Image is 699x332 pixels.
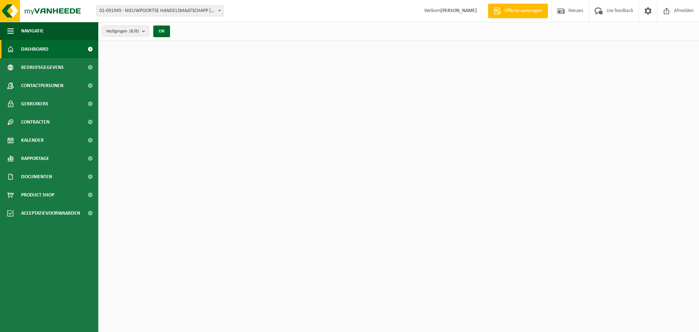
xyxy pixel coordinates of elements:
[102,26,149,36] button: Vestigingen(8/8)
[21,168,52,186] span: Documenten
[503,7,544,15] span: Offerte aanvragen
[106,26,139,37] span: Vestigingen
[153,26,170,37] button: OK
[488,4,548,18] a: Offerte aanvragen
[96,5,224,16] span: 01-091949 - NIEUWPOORTSE HANDELSMAATSCHAPP NIEUWPOORT - NIEUWPOORT
[21,22,44,40] span: Navigatie
[21,204,80,222] span: Acceptatievoorwaarden
[96,6,223,16] span: 01-091949 - NIEUWPOORTSE HANDELSMAATSCHAPP NIEUWPOORT - NIEUWPOORT
[21,58,64,77] span: Bedrijfsgegevens
[4,316,122,332] iframe: chat widget
[21,131,44,149] span: Kalender
[21,95,48,113] span: Gebruikers
[21,186,54,204] span: Product Shop
[21,113,50,131] span: Contracten
[129,29,139,34] count: (8/8)
[21,149,49,168] span: Rapportage
[441,8,477,13] strong: [PERSON_NAME]
[21,40,48,58] span: Dashboard
[21,77,63,95] span: Contactpersonen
